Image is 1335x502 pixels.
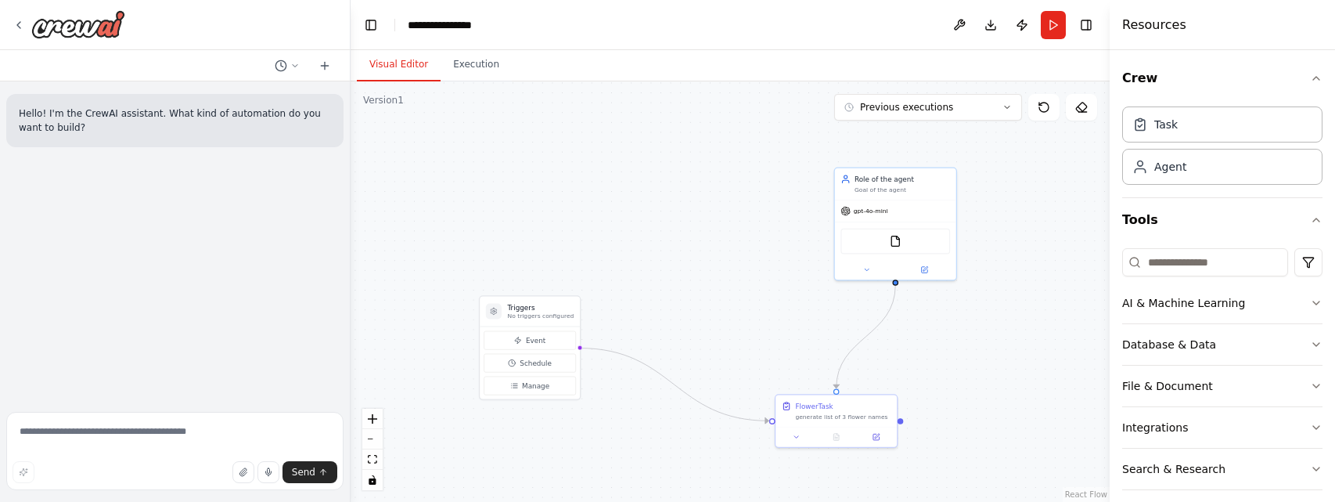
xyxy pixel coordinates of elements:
span: Previous executions [860,101,953,114]
button: Event [484,331,576,350]
button: Send [282,461,337,483]
span: Event [526,335,545,345]
button: Switch to previous chat [268,56,306,75]
span: Send [292,466,315,479]
div: FlowerTaskgenerate list of 3 flower names [775,394,898,448]
button: Visual Editor [357,49,441,81]
p: Hello! I'm the CrewAI assistant. What kind of automation do you want to build? [19,107,331,135]
a: React Flow attribution [1065,490,1107,499]
div: Agent [1154,159,1186,175]
button: toggle interactivity [362,470,383,490]
button: Schedule [484,354,576,373]
div: TriggersNo triggers configuredEventScheduleManage [479,295,581,400]
div: Role of the agent [855,174,950,184]
g: Edge from bd05781e-e525-45c6-9ceb-78369f56b645 to e0abde29-c9cb-416f-b1ff-0b01603e9280 [831,285,900,388]
img: FileReadTool [890,235,901,247]
div: FlowerTask [795,401,833,411]
button: Click to speak your automation idea [257,461,279,483]
div: Crew [1122,100,1322,197]
span: gpt-4o-mini [854,208,888,215]
nav: breadcrumb [408,17,472,33]
div: Goal of the agent [855,186,950,193]
button: zoom in [362,409,383,429]
button: Execution [441,49,512,81]
span: Manage [522,381,549,391]
button: Manage [484,377,576,395]
div: File & Document [1122,378,1213,394]
p: No triggers configured [507,312,574,320]
button: Crew [1122,56,1322,100]
div: Search & Research [1122,461,1225,477]
button: Integrations [1122,407,1322,448]
button: Upload files [232,461,254,483]
button: Database & Data [1122,324,1322,365]
button: Previous executions [834,94,1022,121]
div: Task [1154,117,1178,132]
button: Improve this prompt [13,461,34,483]
g: Edge from triggers to e0abde29-c9cb-416f-b1ff-0b01603e9280 [579,343,768,425]
img: Logo [31,10,125,38]
div: React Flow controls [362,409,383,490]
button: Hide right sidebar [1075,14,1097,36]
button: Tools [1122,198,1322,242]
div: Role of the agentGoal of the agentgpt-4o-miniFileReadTool [834,168,957,281]
div: Version 1 [363,94,404,107]
div: Database & Data [1122,337,1216,352]
h4: Resources [1122,16,1186,34]
button: Search & Research [1122,449,1322,489]
span: Schedule [520,358,552,368]
button: zoom out [362,429,383,450]
button: No output available [815,432,857,443]
button: AI & Machine Learning [1122,283,1322,323]
button: Open in side panel [859,432,893,443]
div: generate list of 3 flower names [795,413,891,421]
button: fit view [362,450,383,470]
button: File & Document [1122,366,1322,406]
div: Integrations [1122,420,1188,435]
button: Hide left sidebar [360,14,382,36]
button: Open in side panel [897,264,952,276]
h3: Triggers [507,302,574,312]
div: AI & Machine Learning [1122,295,1245,311]
button: Start a new chat [312,56,337,75]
